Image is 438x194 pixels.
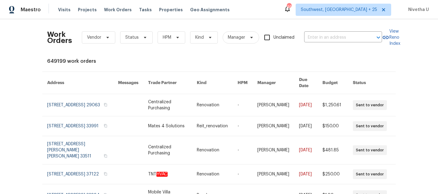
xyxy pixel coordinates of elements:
button: Copy Address [103,123,108,129]
span: Manager [228,34,245,41]
td: Mates 4 Solutions [143,116,192,136]
th: Manager [252,72,294,94]
button: Copy Address [103,102,108,108]
button: Open [374,33,383,42]
td: Renovation [192,94,233,116]
span: Kind [195,34,204,41]
td: Centralized Purchasing [143,94,192,116]
button: Copy Address [103,171,108,177]
span: Vendor [87,34,101,41]
span: Maestro [21,7,41,13]
span: HPM [163,34,171,41]
th: Address [42,72,113,94]
div: 649199 work orders [47,58,391,64]
td: Renovation [192,136,233,164]
div: 463 [287,4,291,10]
td: Reit_renovation [192,116,233,136]
td: Renovation [192,164,233,184]
th: Kind [192,72,233,94]
h2: Work Orders [47,31,72,44]
th: Budget [318,72,348,94]
span: Visits [58,7,71,13]
span: Status [125,34,139,41]
span: Projects [78,7,97,13]
td: [PERSON_NAME] [252,94,294,116]
td: TNT [143,164,192,184]
span: Tasks [139,8,152,12]
td: Centralized Purchasing [143,136,192,164]
td: [PERSON_NAME] [252,164,294,184]
th: Status [348,72,396,94]
td: [PERSON_NAME] [252,116,294,136]
span: Nivetha U [406,7,429,13]
th: Messages [113,72,143,94]
button: Copy Address [103,153,108,159]
th: HPM [233,72,252,94]
a: View Reno Index [382,28,400,47]
span: Southwest, [GEOGRAPHIC_DATA] + 25 [301,7,377,13]
td: - [233,136,252,164]
th: Trade Partner [143,72,192,94]
td: - [233,116,252,136]
span: Work Orders [104,7,132,13]
span: Unclaimed [273,34,294,41]
input: Enter in an address [304,33,365,42]
th: Due Date [294,72,318,94]
span: Geo Assignments [190,7,230,13]
td: - [233,164,252,184]
td: [PERSON_NAME] [252,136,294,164]
span: Properties [159,7,183,13]
td: - [233,94,252,116]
